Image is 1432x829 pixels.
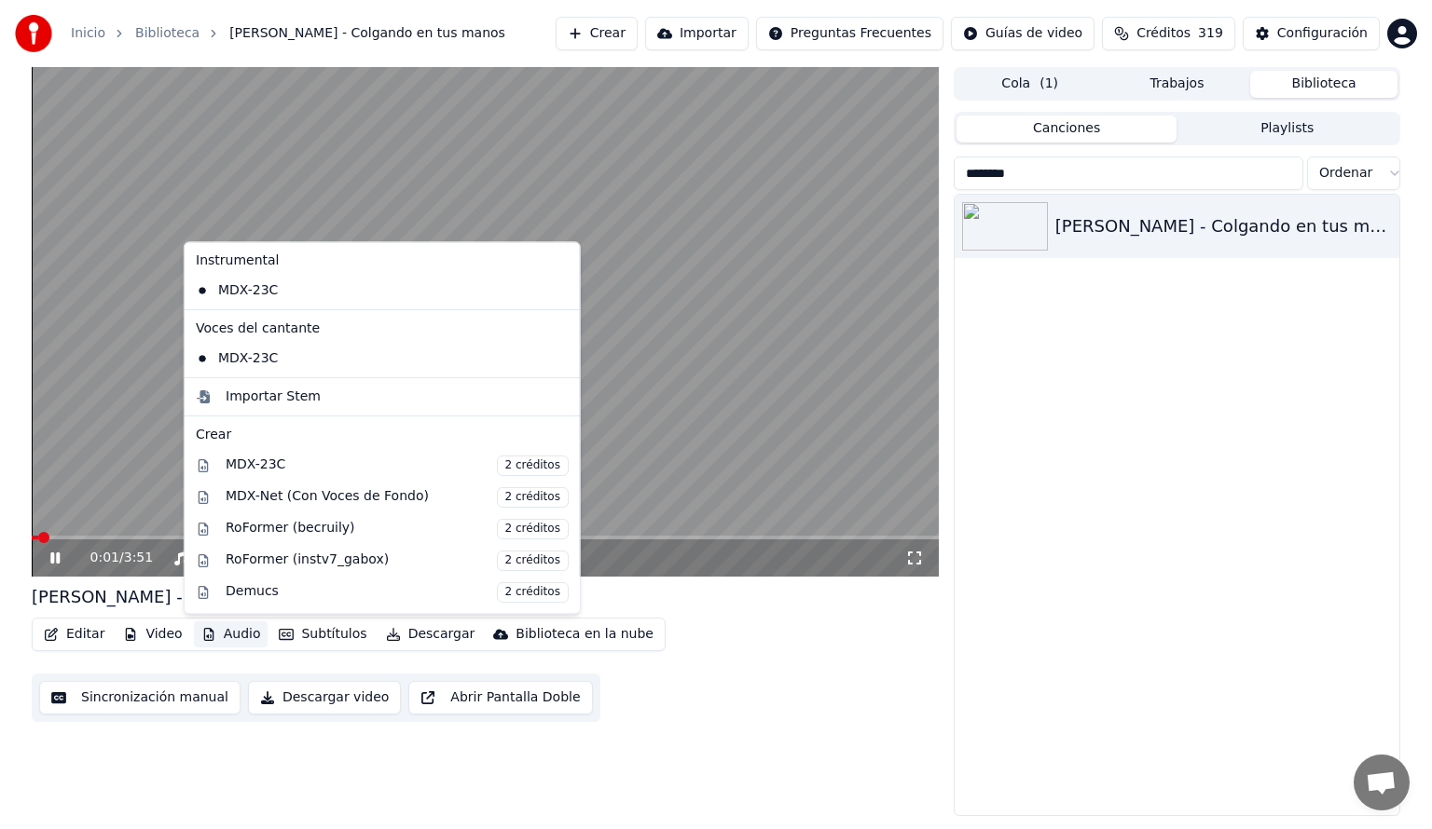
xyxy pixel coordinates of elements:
[516,625,654,644] div: Biblioteca en la nube
[226,582,569,603] div: Demucs
[496,582,568,603] span: 2 créditos
[71,24,105,43] a: Inicio
[188,314,576,344] div: Voces del cantante
[226,387,321,406] div: Importar Stem
[951,17,1095,50] button: Guías de video
[1102,17,1235,50] button: Créditos319
[496,455,568,476] span: 2 créditos
[226,455,569,476] div: MDX-23C
[226,550,569,571] div: RoFormer (instv7_gabox)
[194,621,268,647] button: Audio
[1055,213,1392,239] div: [PERSON_NAME] - Colgando en tus manos
[116,621,189,647] button: Video
[1277,24,1368,43] div: Configuración
[496,550,568,571] span: 2 créditos
[1319,164,1372,183] span: Ordenar
[1198,24,1223,43] span: 319
[15,15,52,52] img: youka
[196,426,569,444] div: Crear
[1136,24,1191,43] span: Créditos
[124,549,153,567] span: 3:51
[226,519,569,539] div: RoFormer (becruily)
[379,621,483,647] button: Descargar
[556,17,638,50] button: Crear
[32,584,386,610] div: [PERSON_NAME] - Colgando en tus manos
[271,621,374,647] button: Subtítulos
[188,276,548,306] div: MDX-23C
[135,24,200,43] a: Biblioteca
[1104,71,1251,98] button: Trabajos
[90,549,135,567] div: /
[39,681,241,714] button: Sincronización manual
[957,116,1177,143] button: Canciones
[496,519,568,539] span: 2 créditos
[1243,17,1380,50] button: Configuración
[71,24,505,43] nav: breadcrumb
[229,24,505,43] span: [PERSON_NAME] - Colgando en tus manos
[957,71,1104,98] button: Cola
[1354,754,1410,810] div: Chat abierto
[1040,75,1058,93] span: ( 1 )
[645,17,749,50] button: Importar
[756,17,943,50] button: Preguntas Frecuentes
[188,246,576,276] div: Instrumental
[36,621,112,647] button: Editar
[496,487,568,508] span: 2 créditos
[90,549,119,567] span: 0:01
[226,487,569,508] div: MDX-Net (Con Voces de Fondo)
[188,344,548,374] div: MDX-23C
[408,681,592,714] button: Abrir Pantalla Doble
[1177,116,1398,143] button: Playlists
[248,681,401,714] button: Descargar video
[1250,71,1398,98] button: Biblioteca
